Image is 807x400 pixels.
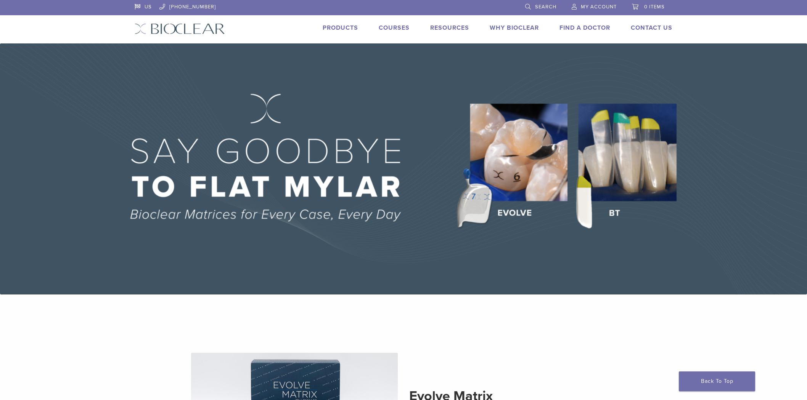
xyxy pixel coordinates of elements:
span: 0 items [644,4,665,10]
a: Resources [430,24,469,32]
span: Search [535,4,556,10]
a: Why Bioclear [490,24,539,32]
a: Find A Doctor [559,24,610,32]
a: Back To Top [679,371,755,391]
a: Contact Us [631,24,672,32]
span: My Account [581,4,617,10]
a: Courses [379,24,410,32]
img: Bioclear [135,23,225,34]
a: Products [323,24,358,32]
